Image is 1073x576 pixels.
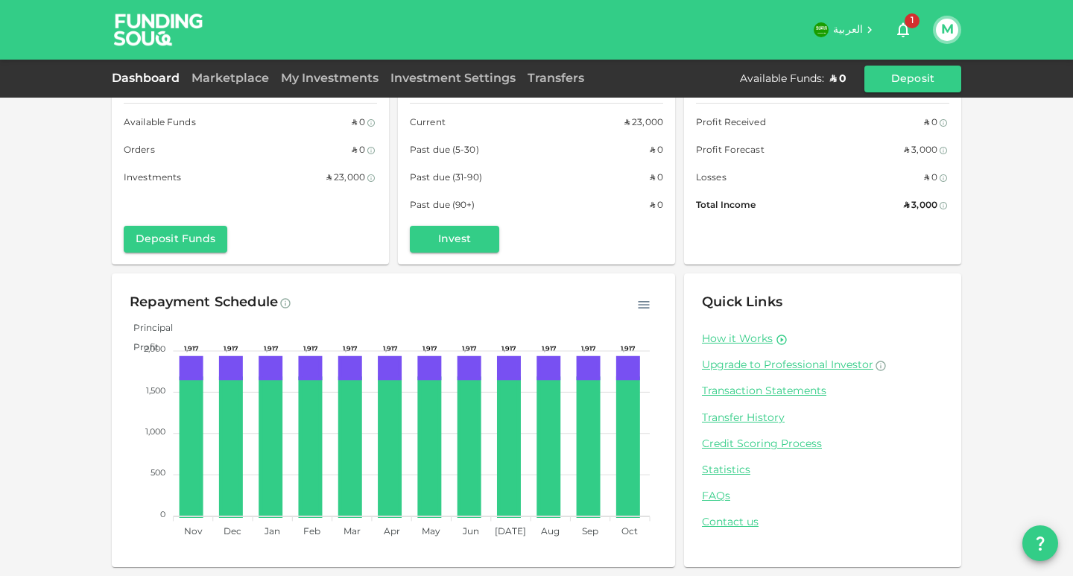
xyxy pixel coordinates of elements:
span: Past due (90+) [410,198,475,214]
tspan: May [422,528,440,537]
a: Credit Scoring Process [702,437,943,452]
div: ʢ 0 [830,72,846,86]
button: Deposit [864,66,961,92]
tspan: Jan [264,528,280,537]
span: Past due (31-90) [410,171,482,186]
a: FAQs [702,490,943,504]
span: Orders [124,143,155,159]
div: ʢ 0 [352,115,365,131]
div: ʢ 0 [924,115,937,131]
button: Invest [410,226,499,253]
tspan: Aug [541,528,560,537]
button: M [936,19,958,41]
div: ʢ 3,000 [904,198,937,214]
a: Transfers [522,73,590,84]
span: Profit [122,344,159,352]
div: ʢ 0 [650,171,663,186]
a: Statistics [702,463,943,478]
a: Transfer History [702,411,943,425]
div: ʢ 0 [650,198,663,214]
div: ʢ 0 [650,143,663,159]
span: Current [410,115,446,131]
a: How it Works [702,332,773,346]
span: Investments [124,171,181,186]
tspan: Nov [184,528,203,537]
div: ʢ 3,000 [904,143,937,159]
span: Quick Links [702,296,782,309]
span: Available Funds [124,115,196,131]
tspan: 500 [151,469,165,477]
span: Profit Forecast [696,143,765,159]
button: question [1022,525,1058,561]
tspan: 2,000 [144,346,165,353]
button: Deposit Funds [124,226,227,253]
img: flag-sa.b9a346574cdc8950dd34b50780441f57.svg [814,22,829,37]
span: Principal [122,324,173,333]
tspan: Jun [462,528,479,537]
a: Upgrade to Professional Investor [702,358,943,373]
div: ʢ 23,000 [624,115,663,131]
tspan: 0 [160,511,165,519]
tspan: [DATE] [495,528,526,537]
a: Contact us [702,516,943,530]
div: Available Funds : [740,72,824,86]
span: Past due (5-30) [410,143,479,159]
a: Transaction Statements [702,384,943,399]
span: العربية [833,25,863,35]
tspan: Oct [621,528,638,537]
tspan: Sep [582,528,598,537]
a: Investment Settings [384,73,522,84]
span: Profit Received [696,115,766,131]
div: ʢ 23,000 [326,171,365,186]
a: Dashboard [112,73,186,84]
span: Losses [696,171,727,186]
tspan: 1,000 [145,428,165,436]
button: 1 [888,15,918,45]
span: Upgrade to Professional Investor [702,360,873,370]
div: ʢ 0 [924,171,937,186]
tspan: Apr [384,528,400,537]
div: ʢ 0 [352,143,365,159]
tspan: Dec [224,528,241,537]
tspan: Feb [303,528,320,537]
span: Total Income [696,198,756,214]
span: 1 [905,13,920,28]
tspan: Mar [344,528,361,537]
tspan: 1,500 [146,387,165,395]
div: Repayment Schedule [130,291,278,315]
a: Marketplace [186,73,275,84]
a: My Investments [275,73,384,84]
